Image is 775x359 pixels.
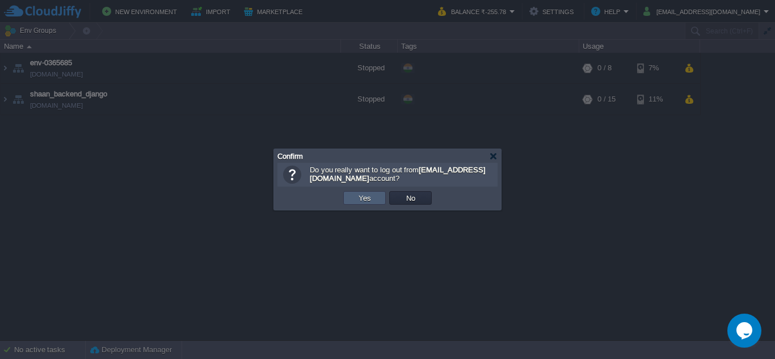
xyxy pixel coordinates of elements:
button: No [403,193,419,203]
span: Do you really want to log out from account? [310,166,486,183]
iframe: chat widget [727,314,764,348]
button: Yes [355,193,374,203]
span: Confirm [277,152,303,161]
b: [EMAIL_ADDRESS][DOMAIN_NAME] [310,166,486,183]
